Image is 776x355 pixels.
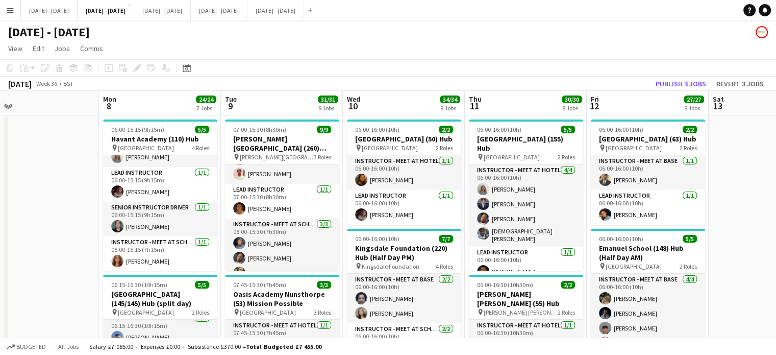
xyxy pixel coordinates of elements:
h3: Kingsdale Foundation (220) Hub (Half Day PM) [347,244,461,262]
span: View [8,44,22,53]
span: 9/9 [317,126,331,133]
app-job-card: 06:00-16:00 (10h)5/5[GEOGRAPHIC_DATA] (155) Hub [GEOGRAPHIC_DATA]2 RolesInstructor - Meet at Hote... [469,120,583,271]
app-job-card: 07:00-15:30 (8h30m)9/9[PERSON_NAME][GEOGRAPHIC_DATA] (260) Hub [PERSON_NAME][GEOGRAPHIC_DATA]3 Ro... [225,120,339,271]
span: 11 [467,100,482,112]
div: 06:00-16:00 (10h)2/2[GEOGRAPHIC_DATA] (50) Hub [GEOGRAPHIC_DATA]2 RolesInstructor - Meet at Hotel... [347,120,461,225]
span: 30/30 [562,96,582,103]
h3: [PERSON_NAME][GEOGRAPHIC_DATA] (260) Hub [225,134,339,153]
a: Jobs [51,42,74,55]
span: 06:00-16:00 (10h) [355,235,399,243]
app-card-role: Instructor - Meet at Hotel1/107:45-15:30 (7h45m)[PERSON_NAME] [225,320,339,354]
span: 06:00-16:00 (10h) [599,235,643,243]
span: 31/31 [318,96,338,103]
span: Total Budgeted £7 455.00 [246,343,321,350]
span: 3/3 [317,281,331,289]
app-card-role: Instructor - Meet at Base4/406:00-16:00 (10h)[PERSON_NAME][PERSON_NAME][PERSON_NAME][PERSON_NAME] [591,274,705,353]
span: 3 Roles [314,309,331,316]
app-card-role: Instructor - Meet at School3/308:00-15:30 (7h30m)[PERSON_NAME][PERSON_NAME][PERSON_NAME] [225,219,339,283]
span: [GEOGRAPHIC_DATA] [118,144,174,152]
span: 06:00-16:00 (10h) [599,126,643,133]
span: [GEOGRAPHIC_DATA] [118,309,174,316]
span: 06:00-16:00 (10h) [355,126,399,133]
span: Fri [591,94,599,104]
h3: [GEOGRAPHIC_DATA] (145/145) Hub (split day) [103,290,217,308]
span: 3 Roles [314,153,331,161]
a: Edit [29,42,48,55]
span: 9 [223,100,237,112]
span: 07:45-15:30 (7h45m) [233,281,286,289]
span: 12 [589,100,599,112]
span: Wed [347,94,360,104]
span: [GEOGRAPHIC_DATA] [484,153,540,161]
span: 2/2 [439,126,453,133]
span: 13 [711,100,724,112]
span: 27/27 [684,96,704,103]
h3: Emanuel School (148) Hub (Half Day AM) [591,244,705,262]
span: Kingsdale Foundation [362,263,419,270]
span: [PERSON_NAME][GEOGRAPHIC_DATA] [240,153,314,161]
span: Thu [469,94,482,104]
span: 24/24 [196,96,216,103]
a: View [4,42,27,55]
div: BST [63,80,73,87]
app-card-role: Instructor - Meet at Base2/206:00-16:00 (10h)[PERSON_NAME][PERSON_NAME] [347,274,461,323]
app-card-role: Instructor - Meet at Hotel1/106:00-16:00 (10h)[PERSON_NAME] [347,155,461,190]
span: 06:00-16:30 (10h30m) [477,281,533,289]
h3: [GEOGRAPHIC_DATA] (155) Hub [469,134,583,153]
span: 5/5 [561,126,575,133]
app-job-card: 06:00-15:15 (9h15m)5/5Havant Academy (110) Hub [GEOGRAPHIC_DATA]4 RolesInstructor - Meet at Base2... [103,120,217,271]
app-card-role: Instructor - Meet at Hotel4/406:00-16:00 (10h)[PERSON_NAME][PERSON_NAME][PERSON_NAME][DEMOGRAPHIC... [469,164,583,247]
span: 2 Roles [680,263,697,270]
span: 5/5 [195,126,209,133]
span: Week 36 [34,80,59,87]
button: [DATE] - [DATE] [78,1,134,20]
span: Sat [713,94,724,104]
app-user-avatar: Programmes & Operations [756,26,768,38]
button: [DATE] - [DATE] [247,1,304,20]
span: 4 Roles [436,263,453,270]
div: 8 Jobs [562,104,582,112]
span: 5/5 [683,235,697,243]
span: 2/2 [561,281,575,289]
span: 2 Roles [558,309,575,316]
span: 2 Roles [680,144,697,152]
button: [DATE] - [DATE] [134,1,191,20]
span: 06:00-15:15 (9h15m) [111,126,164,133]
button: [DATE] - [DATE] [21,1,78,20]
button: [DATE] - [DATE] [191,1,247,20]
app-card-role: Lead Instructor1/106:00-16:00 (10h)[PERSON_NAME] [469,247,583,281]
span: [GEOGRAPHIC_DATA] [606,263,662,270]
app-card-role: Instructor - Meet at School1/108:00-15:15 (7h15m)[PERSON_NAME] [103,236,217,271]
span: All jobs [56,343,81,350]
h3: Havant Academy (110) Hub [103,134,217,144]
span: Mon [103,94,116,104]
div: 8 Jobs [684,104,704,112]
a: Comms [76,42,107,55]
div: 9 Jobs [318,104,338,112]
app-card-role: Lead Instructor1/107:00-15:30 (8h30m)[PERSON_NAME] [225,184,339,219]
span: 2 Roles [192,309,209,316]
app-job-card: 06:00-16:00 (10h)2/2[GEOGRAPHIC_DATA] (63) Hub [GEOGRAPHIC_DATA]2 RolesInstructor - Meet at Base1... [591,120,705,225]
h3: Oasis Academy Nunsthorpe (53) Mission Possible [225,290,339,308]
span: 8 [102,100,116,112]
h3: [GEOGRAPHIC_DATA] (63) Hub [591,134,705,144]
h1: [DATE] - [DATE] [8,25,90,40]
div: 7 Jobs [196,104,216,112]
button: Revert 3 jobs [712,77,768,90]
app-card-role: Senior Instructor Driver1/106:00-15:15 (9h15m)[PERSON_NAME] [103,202,217,236]
button: Budgeted [5,341,47,352]
span: 2/2 [683,126,697,133]
span: 4 Roles [192,144,209,152]
h3: [PERSON_NAME] [PERSON_NAME] (55) Hub [469,290,583,308]
span: 06:00-16:00 (10h) [477,126,521,133]
div: [DATE] [8,79,32,89]
button: Publish 3 jobs [652,77,710,90]
span: Jobs [55,44,70,53]
span: [GEOGRAPHIC_DATA] [362,144,418,152]
span: Tue [225,94,237,104]
app-card-role: Instructor - Meet at Base1/106:00-16:00 (10h)[PERSON_NAME] [591,155,705,190]
span: 5/5 [195,281,209,289]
